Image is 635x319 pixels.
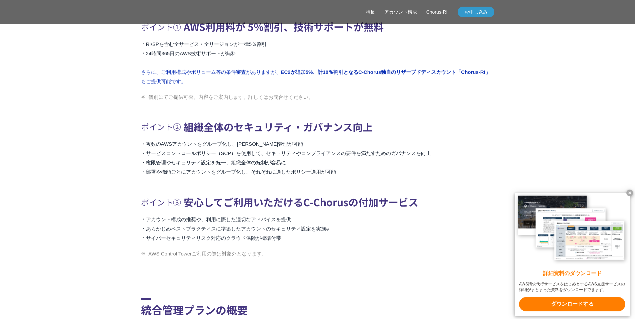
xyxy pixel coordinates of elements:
[141,139,494,149] li: 複数のAWSアカウントをグループ化し、[PERSON_NAME]管理が可能
[141,68,494,86] li: さらに、ご利用構成やボリューム等の条件審査がありますが、 もご提供可能です。
[141,49,494,58] li: 24時間365日のAWS技術サポートが無料
[141,149,494,158] li: サービスコントロールポリシー（SCP）を使用して、セキュリティやコンプライアンスの要件を満たすためのガバナンスを向上
[519,297,625,311] x-t: ダウンロードする
[515,193,630,316] a: 詳細資料のダウンロード AWS請求代行サービスをはじめとするAWS支援サービスの詳細がまとまった資料をダウンロードできます。 ダウンロードする
[141,167,494,177] li: 部署や機能ごとにアカウントをグループ化し、それぞれに適したポリシー適用が可能
[519,281,625,293] x-t: AWS請求代行サービスをはじめとするAWS支援サービスの詳細がまとまった資料をダウンロードできます。
[141,119,181,134] span: ポイント②
[141,17,494,36] h3: AWS利用料が 5％割引、技術サポートが無料
[141,93,494,101] li: 個別にてご提供可否、内容をご案内します、詳しくはお問合せください。
[141,234,494,243] li: サイバーセキュリティリスク対応のクラウド保険が標準付帯
[141,193,494,212] h3: 安心してご利用いただけるC-Chorusの付加サービス
[384,9,417,16] a: アカウント構成
[458,9,494,16] span: お申し込み
[141,215,494,224] li: アカウント構成の推奨や、利用に際した適切なアドバイスを提供
[458,7,494,17] a: お申し込み
[141,158,494,167] li: 権限管理やセキュリティ設定を統一、組織全体の統制が容易に
[326,227,329,231] small: ※
[141,224,494,234] li: あらかじめベストプラクティスに準拠したアカウントのセキュリティ設定を実施
[141,249,494,258] li: AWS Control Towerご利用の際は対象外となります。
[366,9,375,16] a: 特長
[141,40,494,49] li: RI/SPを含む全サービス・全リージョンが一律5％割引
[141,298,494,318] h2: 統合管理プランの概要
[426,9,448,16] a: Chorus-RI
[141,195,181,210] span: ポイント③
[281,69,490,75] strong: EC2が追加5%、計10％割引となるC-Chorus独自のリザーブドディスカウント「Chorus-RI」
[141,117,494,136] h3: 組織全体のセキュリティ・ガバナンス向上
[519,270,625,277] x-t: 詳細資料のダウンロード
[141,19,181,34] span: ポイント①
